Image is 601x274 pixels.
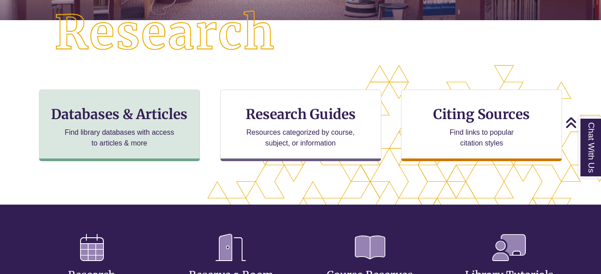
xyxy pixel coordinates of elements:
[47,106,192,123] h3: Databases & Articles
[242,127,359,149] p: Resources categorized by course, subject, or information
[427,106,536,123] h3: Citing Sources
[61,127,178,149] p: Find library databases with access to articles & more
[438,127,525,149] p: Find links to popular citation styles
[39,90,200,161] a: Databases & Articles Find library databases with access to articles & more
[228,106,374,123] h3: Research Guides
[565,116,599,128] a: Back to Top
[401,90,562,161] a: Citing Sources Find links to popular citation styles
[220,90,381,161] a: Research Guides Resources categorized by course, subject, or information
